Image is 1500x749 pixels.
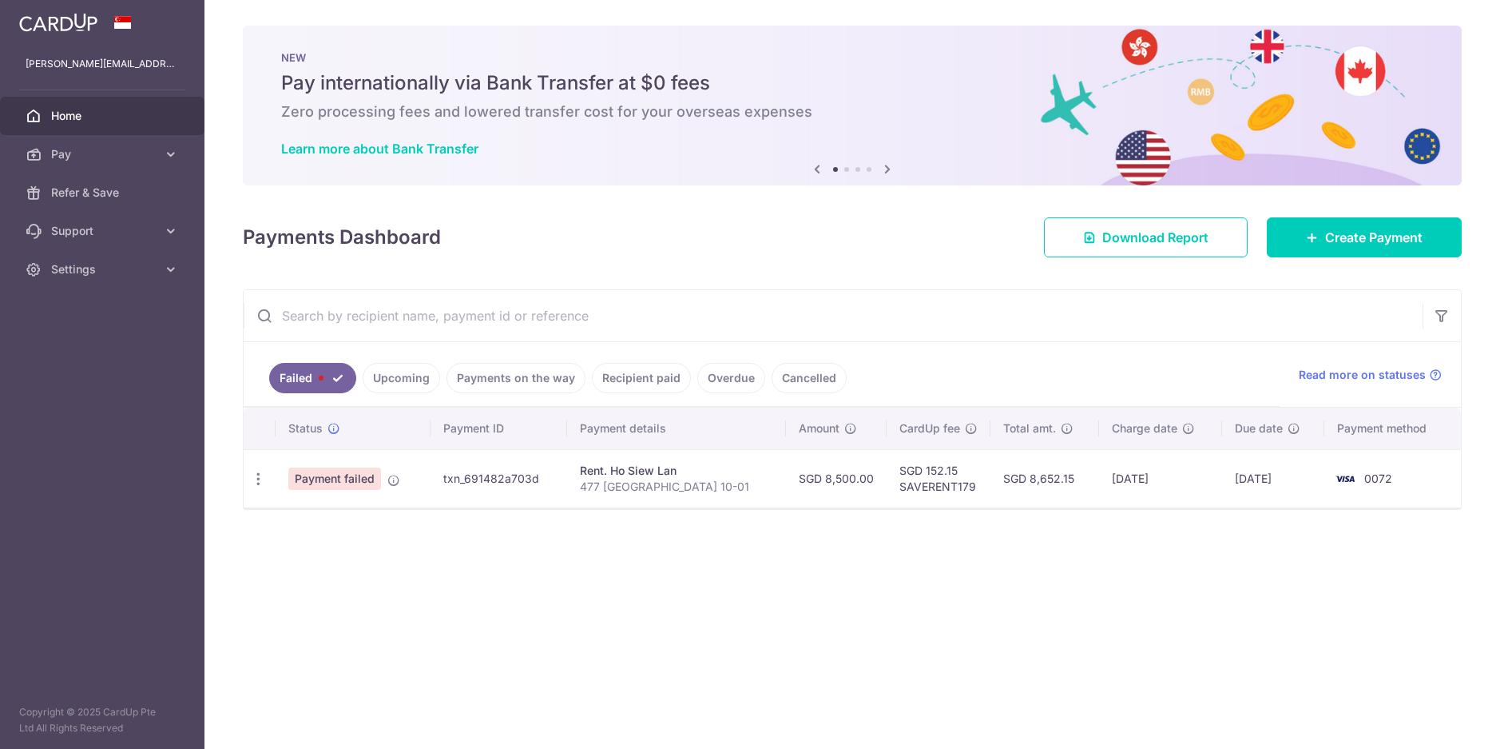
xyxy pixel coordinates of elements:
td: SGD 8,500.00 [786,449,887,508]
span: Create Payment [1325,228,1423,247]
span: Payment failed [288,468,381,490]
a: Upcoming [363,363,440,393]
p: 477 [GEOGRAPHIC_DATA] 10-01 [580,479,774,495]
span: Home [51,108,157,124]
td: SGD 8,652.15 [990,449,1099,508]
p: [PERSON_NAME][EMAIL_ADDRESS][PERSON_NAME][DOMAIN_NAME] [26,56,179,72]
span: Amount [799,420,839,436]
td: SGD 152.15 SAVERENT179 [887,449,990,508]
h6: Zero processing fees and lowered transfer cost for your overseas expenses [281,102,1423,122]
img: Bank transfer banner [243,26,1462,185]
span: Settings [51,261,157,277]
span: Due date [1235,420,1283,436]
h5: Pay internationally via Bank Transfer at $0 fees [281,70,1423,96]
span: Read more on statuses [1299,367,1426,383]
th: Payment ID [431,408,567,449]
span: Download Report [1102,228,1208,247]
span: Pay [51,146,157,162]
td: txn_691482a703d [431,449,567,508]
a: Failed [269,363,356,393]
a: Create Payment [1267,217,1462,257]
input: Search by recipient name, payment id or reference [244,290,1423,341]
img: CardUp [19,13,97,32]
a: Recipient paid [592,363,691,393]
a: Overdue [697,363,765,393]
img: Bank Card [1329,469,1361,488]
p: NEW [281,51,1423,64]
span: Charge date [1112,420,1177,436]
span: Support [51,223,157,239]
a: Payments on the way [446,363,585,393]
a: Download Report [1044,217,1248,257]
span: Refer & Save [51,185,157,201]
h4: Payments Dashboard [243,223,441,252]
div: Rent. Ho Siew Lan [580,463,774,479]
a: Learn more about Bank Transfer [281,141,478,157]
td: [DATE] [1099,449,1221,508]
td: [DATE] [1222,449,1324,508]
a: Read more on statuses [1299,367,1442,383]
span: CardUp fee [899,420,960,436]
span: Total amt. [1003,420,1056,436]
span: Status [288,420,323,436]
th: Payment details [567,408,787,449]
span: 0072 [1364,472,1392,485]
th: Payment method [1324,408,1461,449]
a: Cancelled [772,363,847,393]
